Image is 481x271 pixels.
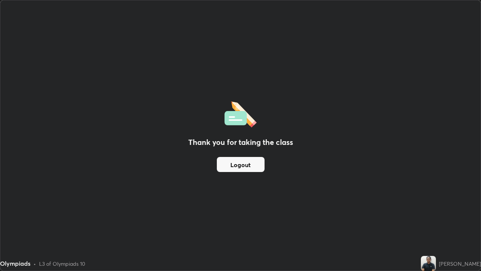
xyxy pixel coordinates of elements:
div: L3 of Olympiads 10 [39,260,85,268]
img: offlineFeedback.1438e8b3.svg [224,99,257,128]
div: [PERSON_NAME] [439,260,481,268]
h2: Thank you for taking the class [188,137,293,148]
div: • [33,260,36,268]
button: Logout [217,157,265,172]
img: 4fc8fb9b56d647e28bc3800bbacc216d.jpg [421,256,436,271]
